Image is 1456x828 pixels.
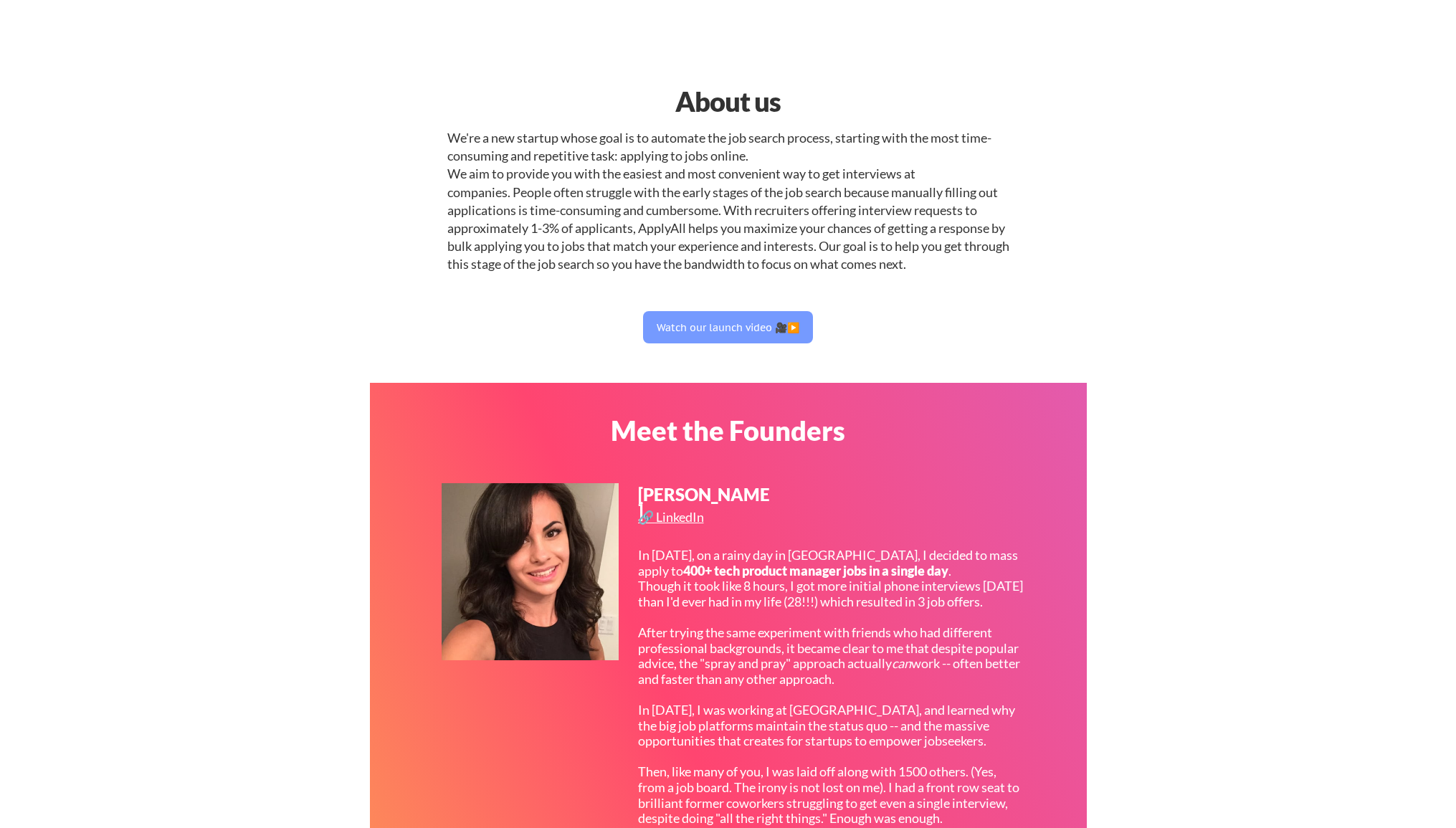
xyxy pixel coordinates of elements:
[683,563,948,579] strong: 400+ tech product manager jobs in a single day
[544,81,912,122] div: About us
[638,510,708,528] a: 🔗 LinkedIn
[447,129,1009,274] div: We're a new startup whose goal is to automate the job search process, starting with the most time...
[638,486,771,520] div: [PERSON_NAME]
[638,510,708,523] div: 🔗 LinkedIn
[544,417,912,444] div: Meet the Founders
[643,311,813,343] button: Watch our launch video 🎥▶️
[892,655,911,671] em: can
